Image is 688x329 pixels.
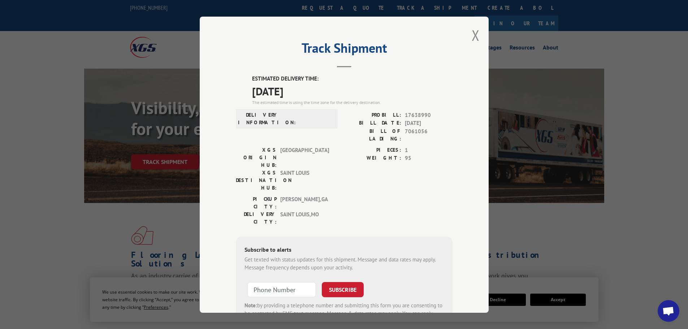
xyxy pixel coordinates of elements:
[252,75,453,83] label: ESTIMATED DELIVERY TIME:
[344,154,401,163] label: WEIGHT:
[658,300,679,322] div: Open chat
[236,43,453,57] h2: Track Shipment
[236,210,277,225] label: DELIVERY CITY:
[252,83,453,99] span: [DATE]
[405,127,453,142] span: 7061056
[405,111,453,119] span: 17638990
[344,111,401,119] label: PROBILL:
[405,119,453,127] span: [DATE]
[236,195,277,210] label: PICKUP CITY:
[344,119,401,127] label: BILL DATE:
[322,282,364,297] button: SUBSCRIBE
[247,282,316,297] input: Phone Number
[280,195,329,210] span: [PERSON_NAME] , GA
[344,127,401,142] label: BILL OF LADING:
[344,146,401,154] label: PIECES:
[280,169,329,191] span: SAINT LOUIS
[472,26,480,45] button: Close modal
[245,302,257,308] strong: Note:
[405,154,453,163] span: 95
[238,111,279,126] label: DELIVERY INFORMATION:
[236,146,277,169] label: XGS ORIGIN HUB:
[280,210,329,225] span: SAINT LOUIS , MO
[280,146,329,169] span: [GEOGRAPHIC_DATA]
[236,169,277,191] label: XGS DESTINATION HUB:
[245,255,444,272] div: Get texted with status updates for this shipment. Message and data rates may apply. Message frequ...
[245,301,444,326] div: by providing a telephone number and submitting this form you are consenting to be contacted by SM...
[245,245,444,255] div: Subscribe to alerts
[405,146,453,154] span: 1
[252,99,453,105] div: The estimated time is using the time zone for the delivery destination.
